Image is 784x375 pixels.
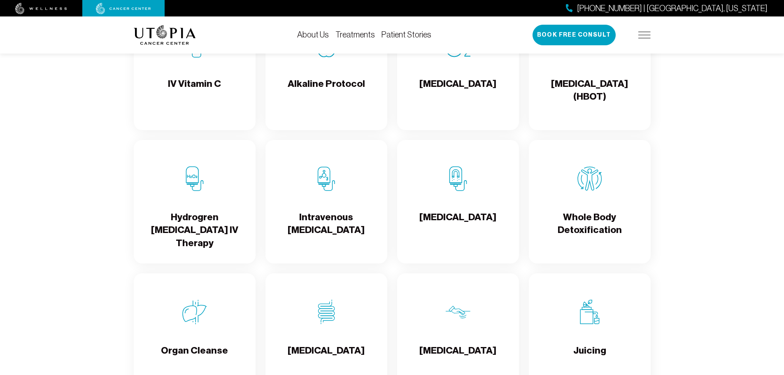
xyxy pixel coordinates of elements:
h4: IV Vitamin C [168,77,221,104]
h4: [MEDICAL_DATA] (HBOT) [535,77,644,104]
a: IV Vitamin CIV Vitamin C [134,7,256,130]
h4: [MEDICAL_DATA] [419,77,496,104]
img: Colon Therapy [314,300,339,324]
h4: Organ Cleanse [161,344,228,371]
h4: [MEDICAL_DATA] [419,211,496,238]
h4: Hydrogren [MEDICAL_DATA] IV Therapy [140,211,249,249]
h4: Whole Body Detoxification [535,211,644,238]
h4: Intravenous [MEDICAL_DATA] [272,211,381,238]
img: Whole Body Detoxification [577,166,602,191]
a: Hyperbaric Oxygen Therapy (HBOT)[MEDICAL_DATA] (HBOT) [529,7,651,130]
h4: Juicing [573,344,606,371]
img: wellness [15,3,67,14]
a: About Us [297,30,329,39]
a: Oxygen Therapy[MEDICAL_DATA] [397,7,519,130]
img: Organ Cleanse [182,300,207,324]
img: Juicing [577,300,602,324]
img: Intravenous Ozone Therapy [314,166,339,191]
h4: [MEDICAL_DATA] [419,344,496,371]
img: Chelation Therapy [446,166,470,191]
a: Alkaline ProtocolAlkaline Protocol [265,7,387,130]
a: [PHONE_NUMBER] | [GEOGRAPHIC_DATA], [US_STATE] [566,2,768,14]
img: icon-hamburger [638,32,651,38]
a: Hydrogren Peroxide IV TherapyHydrogren [MEDICAL_DATA] IV Therapy [134,140,256,263]
a: Patient Stories [382,30,431,39]
img: cancer center [96,3,151,14]
h4: Alkaline Protocol [288,77,365,104]
a: Treatments [335,30,375,39]
span: [PHONE_NUMBER] | [GEOGRAPHIC_DATA], [US_STATE] [577,2,768,14]
img: logo [134,25,196,45]
a: Intravenous Ozone TherapyIntravenous [MEDICAL_DATA] [265,140,387,263]
img: Hydrogren Peroxide IV Therapy [182,166,207,191]
a: Whole Body DetoxificationWhole Body Detoxification [529,140,651,263]
button: Book Free Consult [533,25,616,45]
a: Chelation Therapy[MEDICAL_DATA] [397,140,519,263]
img: Lymphatic Massage [446,300,470,324]
h4: [MEDICAL_DATA] [288,344,365,371]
